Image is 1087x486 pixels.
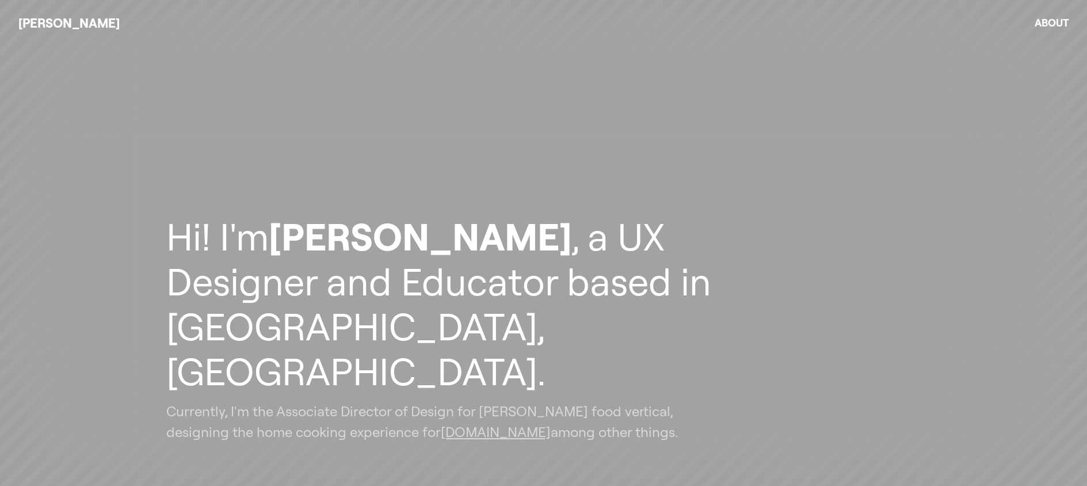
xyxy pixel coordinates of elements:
a: [PERSON_NAME] [18,15,120,31]
a: About [1035,16,1069,29]
span: [PERSON_NAME] [269,213,572,260]
h2: Currently, I'm the Associate Director of Design for [PERSON_NAME] food vertical, designing the ho... [166,401,733,442]
a: [DOMAIN_NAME] [441,423,551,441]
h1: Hi! I'm , a UX Designer and Educator based in [GEOGRAPHIC_DATA], [GEOGRAPHIC_DATA]. [166,214,733,394]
